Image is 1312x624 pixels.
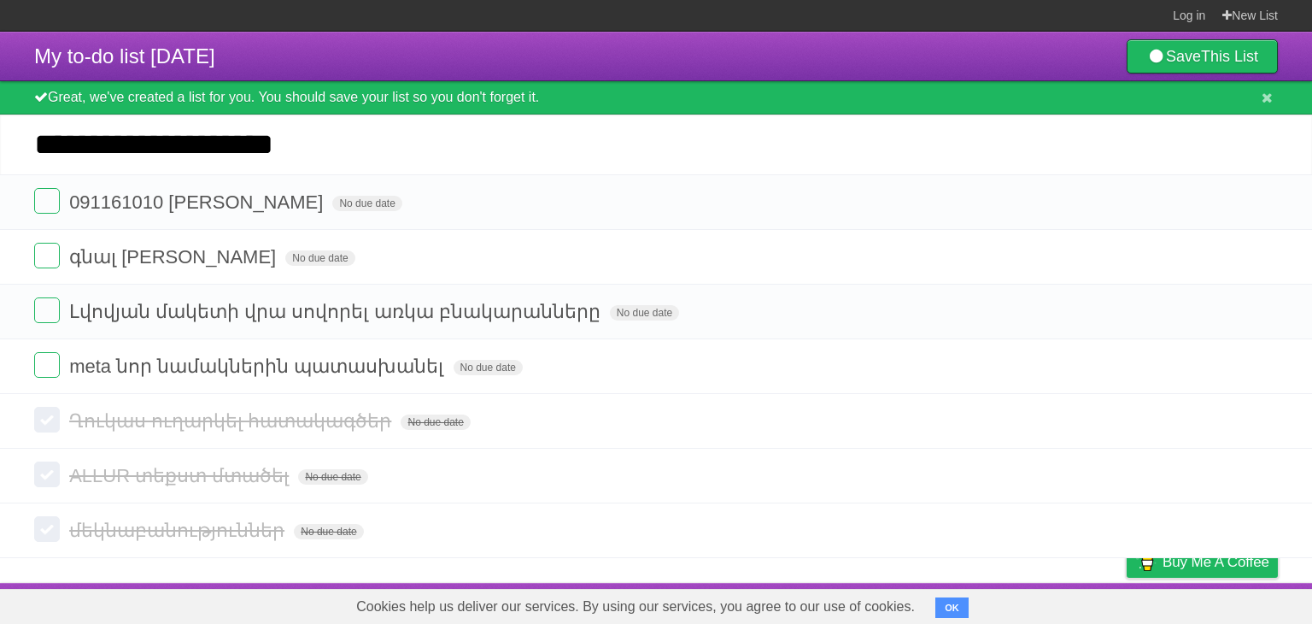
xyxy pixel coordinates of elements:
button: OK [935,598,969,618]
img: Buy me a coffee [1135,547,1158,576]
span: No due date [454,360,523,375]
label: Done [34,462,60,487]
label: Done [34,516,60,542]
span: No due date [285,250,354,266]
a: About [899,587,935,620]
label: Done [34,243,60,268]
span: ALLUR տեքստ մտածել [69,465,293,486]
span: Cookies help us deliver our services. By using our services, you agree to our use of cookies. [339,590,932,624]
span: My to-do list [DATE] [34,44,215,68]
label: Done [34,407,60,433]
span: No due date [610,305,679,321]
span: meta նոր նամակներին պատասխանել [69,356,448,377]
span: No due date [298,469,367,485]
span: 091161010 [PERSON_NAME] [69,191,327,213]
span: մեկնաբանություններ [69,520,289,541]
b: This List [1201,48,1258,65]
span: No due date [294,524,363,539]
span: Լվովյան մակետի վրա սովորել առկա բնակարանները [69,301,605,322]
a: Privacy [1104,587,1149,620]
a: Developers [956,587,1025,620]
a: Suggest a feature [1170,587,1278,620]
span: Buy me a coffee [1163,547,1269,577]
a: Terms [1046,587,1084,620]
span: Ղուկաս ուղարկել հատակագծեր [69,410,395,432]
a: Buy me a coffee [1127,546,1278,578]
a: SaveThis List [1127,39,1278,74]
label: Done [34,297,60,323]
span: գնալ [PERSON_NAME] [69,246,280,268]
span: No due date [332,196,401,211]
span: No due date [401,415,470,430]
label: Done [34,352,60,378]
label: Done [34,188,60,214]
